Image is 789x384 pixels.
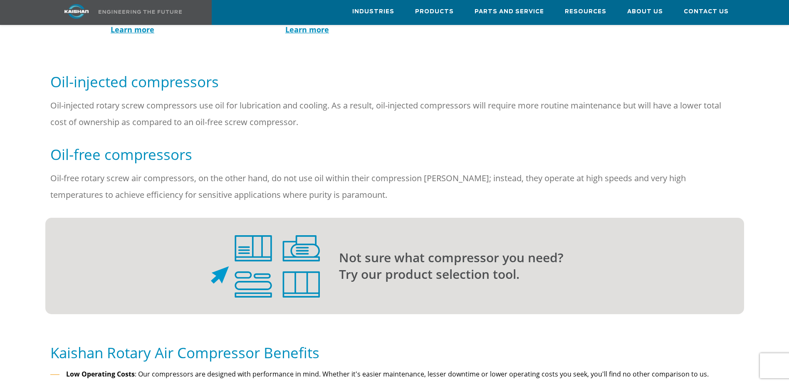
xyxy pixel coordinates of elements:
p: Oil-free rotary screw air compressors, on the other hand, do not use oil within their compression... [50,170,739,203]
img: Engineering the future [99,10,182,14]
span: Contact Us [684,7,729,17]
a: Products [415,0,454,23]
span: Products [415,7,454,17]
strong: Low Operating Costs [66,369,135,379]
a: Learn more [111,25,154,34]
a: Industries [352,0,394,23]
li: : Our compressors are designed with performance in mind. Whether it's easier maintenance, lesser ... [50,368,739,380]
p: Oil-injected rotary screw compressors use oil for lubrication and cooling. As a result, oil-injec... [50,97,739,130]
div: product select tool icon [50,235,320,298]
h5: Kaishan Rotary Air Compressor Benefits [50,343,739,362]
a: About Us [627,0,663,23]
a: Contact Us [684,0,729,23]
a: Learn more [285,25,329,34]
h5: Oil-free compressors [50,145,739,164]
img: product select tool icon [211,235,320,298]
a: Resources [565,0,606,23]
span: About Us [627,7,663,17]
span: Industries [352,7,394,17]
span: Resources [565,7,606,17]
p: Not sure what compressor you need? Try our product selection tool. [339,249,711,283]
img: kaishan logo [45,4,108,19]
h5: Oil-injected compressors [50,72,739,91]
a: Parts and Service [475,0,544,23]
span: Parts and Service [475,7,544,17]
